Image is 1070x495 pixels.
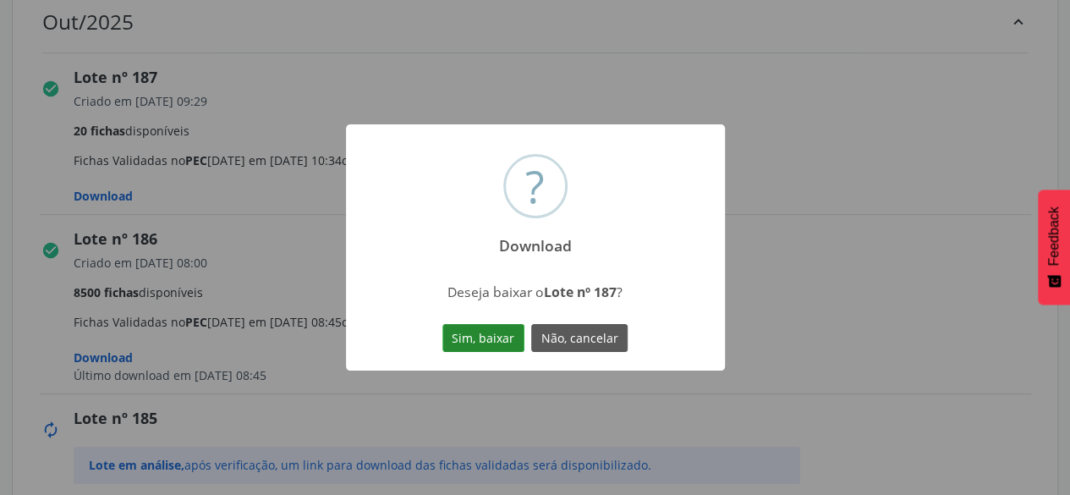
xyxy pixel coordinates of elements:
strong: Lote nº 187 [544,283,617,301]
div: Deseja baixar o ? [386,283,684,301]
span: Feedback [1046,206,1062,266]
h2: Download [484,225,586,255]
button: Sim, baixar [442,324,524,353]
button: Não, cancelar [531,324,628,353]
button: Feedback - Mostrar pesquisa [1038,190,1070,305]
div: ? [525,157,545,216]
